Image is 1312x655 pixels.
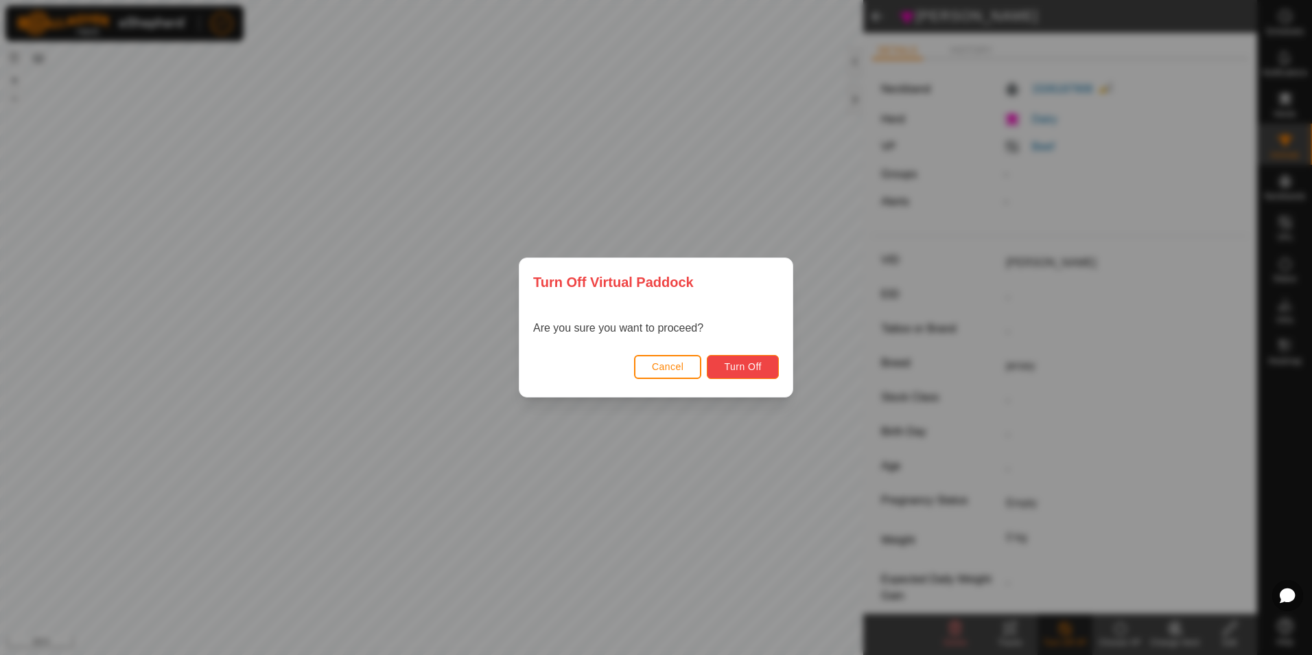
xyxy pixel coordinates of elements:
[634,355,702,379] button: Cancel
[652,361,684,372] span: Cancel
[724,361,762,372] span: Turn Off
[707,355,779,379] button: Turn Off
[533,272,694,292] span: Turn Off Virtual Paddock
[533,320,703,336] p: Are you sure you want to proceed?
